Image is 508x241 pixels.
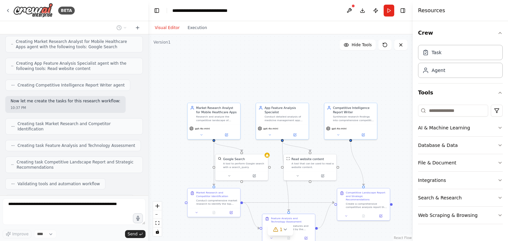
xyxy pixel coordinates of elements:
div: App Feature Analysis Specialist [265,106,306,114]
button: Open in side panel [224,210,238,215]
g: Edge from 820df730-39b1-45de-9a4a-9bfc0db976e6 to 09d34f41-7beb-48a4-8d5e-9732a34ac415 [280,142,291,211]
div: Market Research Analyst for Mobile Healthcare Apps [196,106,237,114]
button: Hide Tools [340,40,376,50]
div: Feature Analysis and Technology Assessment [271,217,312,224]
nav: breadcrumb [172,7,247,14]
div: Create a comprehensive competitive analysis report that synthesizes all research findings and pro... [346,202,387,209]
button: Open in side panel [351,132,375,138]
button: Hide left sidebar [152,6,161,15]
button: Crew [418,24,503,42]
div: Market Research Analyst for Mobile Healthcare AppsResearch and analyze the competitive landscape ... [187,103,241,140]
g: Edge from 244a35e5-68fb-435e-9d7d-0f17856a96c6 to 66c621e4-abdd-4b31-a34c-a28117876a43 [349,142,366,186]
button: 1 [268,224,293,236]
span: Send [128,231,138,237]
div: Agent [432,67,445,74]
img: ScrapeWebsiteTool [286,157,290,160]
div: Task [432,49,442,56]
span: Creating task Market Research and Competitor Identification [18,121,137,132]
div: Synthesize research findings into comprehensive competitive analysis reports with actionable insi... [333,115,374,122]
button: Search & Research [418,189,503,206]
div: Competitive Landscape Report and Strategic Recommendations [346,191,387,201]
span: Improve [12,231,28,237]
span: Creating Market Research Analyst for Mobile Healthcare Apps agent with the following tools: Googl... [16,39,137,50]
div: Crew [418,42,503,83]
button: Open in side panel [214,132,238,138]
button: Execution [184,24,211,32]
div: Conduct detailed analysis of medicine management app features, user interfaces, AI integration ca... [265,115,306,122]
button: No output available [205,210,223,215]
p: Now let me create the tasks for this research workflow: [11,99,120,104]
button: Click to speak your automation idea [133,213,143,223]
span: Creating Competitive Intelligence Report Writer agent [18,83,125,88]
div: A tool to perform Google search with a search_query. [223,162,266,169]
button: toggle interactivity [153,227,162,236]
button: Database & Data [418,137,503,154]
g: Edge from 5b13ec78-1776-4fa1-91bb-ead8897273e0 to c2efeff0-c172-4795-97d9-7e9510e366e8 [212,142,216,186]
div: Version 1 [153,40,171,45]
span: gpt-4o-mini [195,127,210,130]
button: Integrations [418,172,503,189]
div: Research and analyze the competitive landscape of medicine management mobile apps, identifying ke... [196,115,237,122]
g: Edge from c2efeff0-c172-4795-97d9-7e9510e366e8 to 66c621e4-abdd-4b31-a34c-a28117876a43 [243,200,334,205]
h4: Resources [418,7,445,15]
a: React Flow attribution [394,236,412,240]
button: Open in side panel [283,132,307,138]
button: File & Document [418,154,503,171]
div: React Flow controls [153,202,162,236]
button: Open in side panel [373,213,388,219]
div: 10:37 PM [11,105,120,110]
img: Logo [13,3,53,18]
button: Tools [418,84,503,102]
button: Hide right sidebar [398,6,407,15]
div: Competitive Intelligence Report Writer [333,106,374,114]
button: Open in side panel [242,173,266,179]
button: No output available [280,236,298,241]
span: Hide Tools [352,42,372,48]
div: ScrapeWebsiteToolRead website contentA tool that can be used to read a website content. [283,154,337,181]
span: 1 [280,226,283,233]
button: Switch to previous chat [114,24,130,32]
button: Start a new chat [132,24,143,32]
div: App Feature Analysis SpecialistConduct detailed analysis of medicine management app features, use... [256,103,309,140]
span: gpt-4o-mini [263,127,278,130]
div: Tools [418,102,503,229]
button: zoom out [153,210,162,219]
div: Google Search [223,157,245,161]
button: Web Scraping & Browsing [418,207,503,224]
button: Open in side panel [299,236,313,241]
button: zoom in [153,202,162,210]
div: A tool that can be used to read a website content. [291,162,334,169]
div: Competitive Landscape Report and Strategic RecommendationsCreate a comprehensive competitive anal... [337,188,390,221]
span: Creating task Feature Analysis and Technology Assessment [18,143,135,148]
img: SerplyWebSearchTool [218,157,221,160]
span: Creating App Feature Analysis Specialist agent with the following tools: Read website content [16,61,137,71]
span: Validating tools and automation workflow [18,181,100,187]
g: Edge from 820df730-39b1-45de-9a4a-9bfc0db976e6 to 47fc3e3b-fddd-4b8a-9f65-edb4685f091e [280,142,312,152]
div: BETA [58,7,75,15]
div: Conduct comprehensive market research to identify the top medicine management apps in the market.... [196,199,237,206]
button: Send [125,230,146,238]
g: Edge from 5b13ec78-1776-4fa1-91bb-ead8897273e0 to bb55f9f8-1154-4483-aa86-e2fb9a3fcd94 [212,142,244,152]
button: Visual Editor [151,24,184,32]
span: Creating task Competitive Landscape Report and Strategic Recommendations [17,159,137,170]
div: Market Research and Competitor Identification [196,191,237,198]
div: Competitive Intelligence Report WriterSynthesize research findings into comprehensive competitive... [324,103,378,140]
button: Improve [3,230,31,238]
g: Edge from 09d34f41-7beb-48a4-8d5e-9732a34ac415 to 66c621e4-abdd-4b31-a34c-a28117876a43 [318,200,334,230]
button: fit view [153,219,162,227]
div: Read website content [291,157,324,161]
div: SerplyWebSearchToolGoogle SearchA tool to perform Google search with a search_query. [215,154,269,181]
div: Market Research and Competitor IdentificationConduct comprehensive market research to identify th... [187,188,241,218]
button: No output available [355,213,373,219]
button: Open in side panel [311,173,335,179]
span: gpt-4o-mini [332,127,347,130]
g: Edge from c2efeff0-c172-4795-97d9-7e9510e366e8 to 09d34f41-7beb-48a4-8d5e-9732a34ac415 [243,200,260,230]
button: AI & Machine Learning [418,119,503,136]
div: Analyze the key features and technologies used by the identified medicine management apps. Focus ... [271,224,312,231]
